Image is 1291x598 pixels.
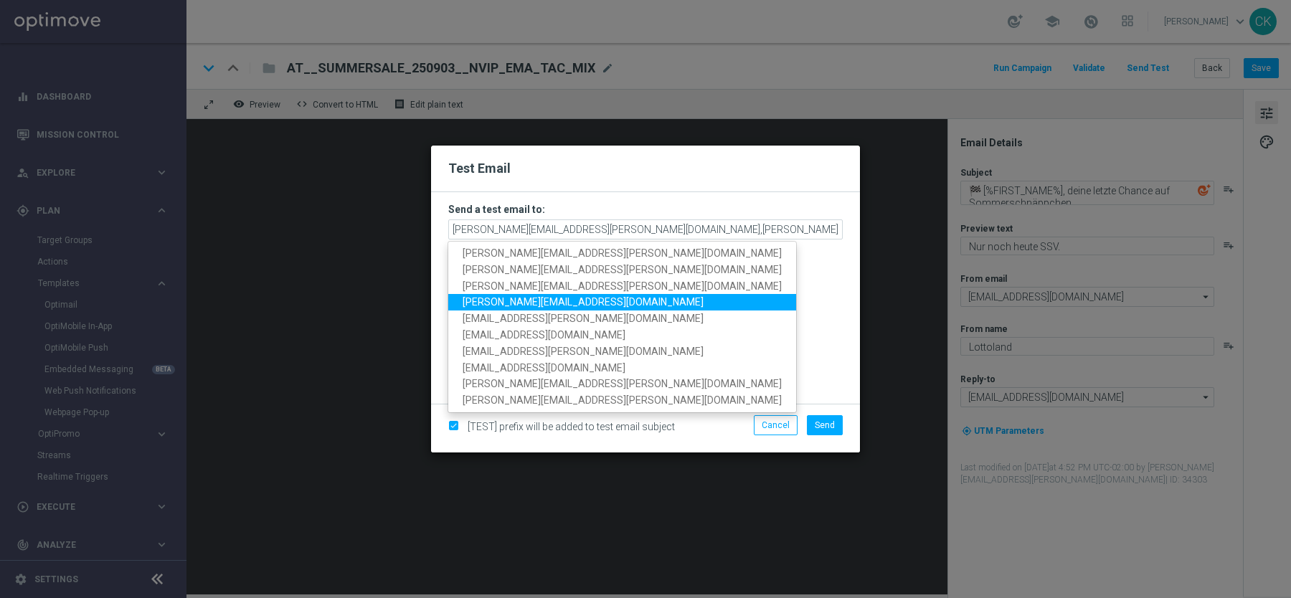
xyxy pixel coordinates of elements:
[463,329,625,341] span: [EMAIL_ADDRESS][DOMAIN_NAME]
[463,378,782,389] span: [PERSON_NAME][EMAIL_ADDRESS][PERSON_NAME][DOMAIN_NAME]
[463,296,704,308] span: [PERSON_NAME][EMAIL_ADDRESS][DOMAIN_NAME]
[448,160,843,177] h2: Test Email
[448,294,796,310] a: [PERSON_NAME][EMAIL_ADDRESS][DOMAIN_NAME]
[448,262,796,278] a: [PERSON_NAME][EMAIL_ADDRESS][PERSON_NAME][DOMAIN_NAME]
[463,394,782,406] span: [PERSON_NAME][EMAIL_ADDRESS][PERSON_NAME][DOMAIN_NAME]
[448,343,796,360] a: [EMAIL_ADDRESS][PERSON_NAME][DOMAIN_NAME]
[807,415,843,435] button: Send
[815,420,835,430] span: Send
[448,203,843,216] h3: Send a test email to:
[463,264,782,275] span: [PERSON_NAME][EMAIL_ADDRESS][PERSON_NAME][DOMAIN_NAME]
[463,361,625,373] span: [EMAIL_ADDRESS][DOMAIN_NAME]
[463,346,704,357] span: [EMAIL_ADDRESS][PERSON_NAME][DOMAIN_NAME]
[468,421,675,432] span: [TEST] prefix will be added to test email subject
[448,392,796,409] a: [PERSON_NAME][EMAIL_ADDRESS][PERSON_NAME][DOMAIN_NAME]
[448,359,796,376] a: [EMAIL_ADDRESS][DOMAIN_NAME]
[448,327,796,343] a: [EMAIL_ADDRESS][DOMAIN_NAME]
[754,415,798,435] button: Cancel
[448,376,796,392] a: [PERSON_NAME][EMAIL_ADDRESS][PERSON_NAME][DOMAIN_NAME]
[448,245,796,262] a: [PERSON_NAME][EMAIL_ADDRESS][PERSON_NAME][DOMAIN_NAME]
[463,280,782,291] span: [PERSON_NAME][EMAIL_ADDRESS][PERSON_NAME][DOMAIN_NAME]
[463,313,704,324] span: [EMAIL_ADDRESS][PERSON_NAME][DOMAIN_NAME]
[448,310,796,327] a: [EMAIL_ADDRESS][PERSON_NAME][DOMAIN_NAME]
[463,247,782,259] span: [PERSON_NAME][EMAIL_ADDRESS][PERSON_NAME][DOMAIN_NAME]
[448,277,796,294] a: [PERSON_NAME][EMAIL_ADDRESS][PERSON_NAME][DOMAIN_NAME]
